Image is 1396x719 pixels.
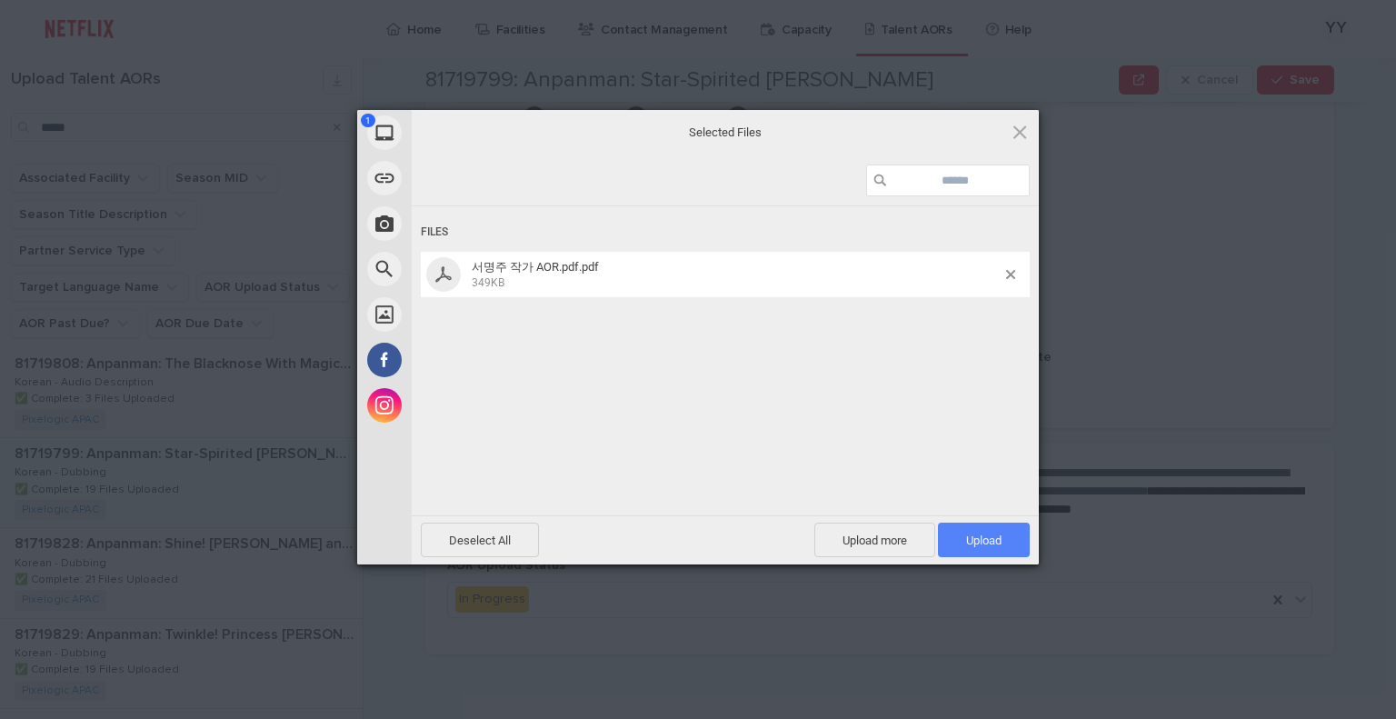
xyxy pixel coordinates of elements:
[357,337,575,383] div: Facebook
[357,383,575,428] div: Instagram
[814,523,935,557] span: Upload more
[357,110,575,155] div: My Device
[1010,122,1030,142] span: Click here or hit ESC to close picker
[357,201,575,246] div: Take Photo
[361,114,375,127] span: 1
[543,124,907,140] span: Selected Files
[938,523,1030,557] span: Upload
[472,276,504,289] span: 349KB
[357,292,575,337] div: Unsplash
[421,523,539,557] span: Deselect All
[472,260,599,274] span: 서명주 작가 AOR.pdf.pdf
[357,246,575,292] div: Web Search
[421,215,1030,249] div: Files
[466,260,1006,290] span: 서명주 작가 AOR.pdf.pdf
[966,534,1002,547] span: Upload
[357,155,575,201] div: Link (URL)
